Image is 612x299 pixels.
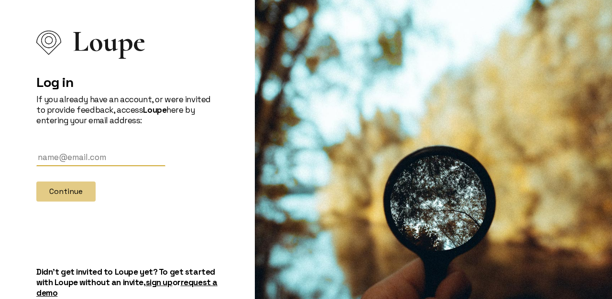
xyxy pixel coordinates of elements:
input: Email Address [36,149,165,166]
img: Loupe Logo [36,31,61,55]
span: Loupe [73,36,145,47]
h2: Log in [36,74,219,90]
p: If you already have an account, or were invited to provide feedback, access here by entering your... [36,94,219,126]
button: Continue [36,182,96,202]
strong: Loupe [143,105,166,115]
a: sign up [146,277,173,288]
a: request a demo [36,277,218,298]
